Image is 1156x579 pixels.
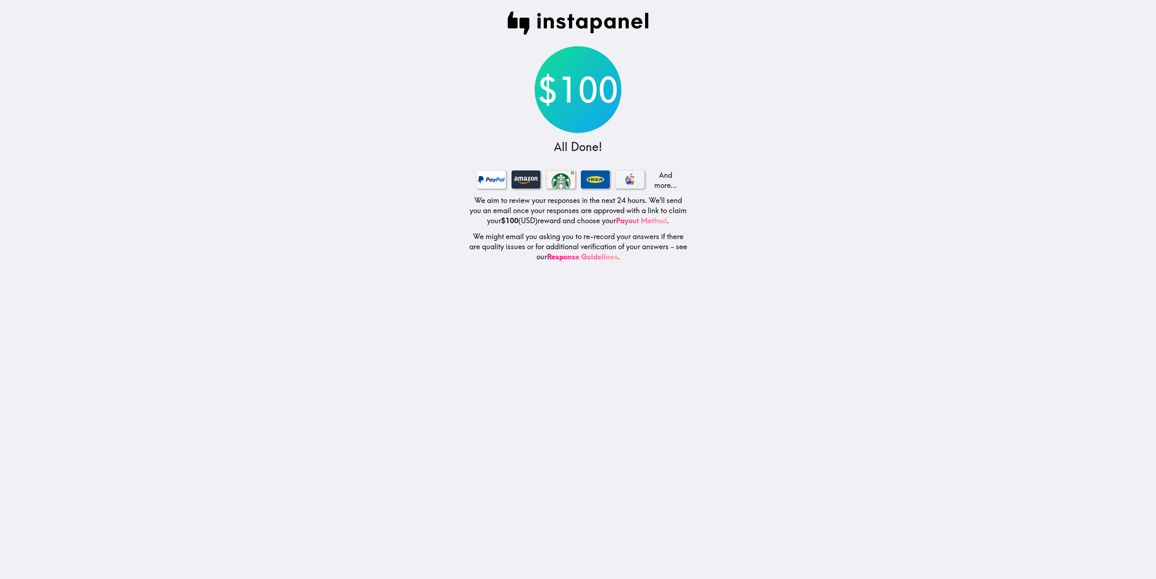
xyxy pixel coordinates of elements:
b: $100 [501,216,518,225]
img: Instapanel [507,12,649,35]
a: Payout Method [616,216,667,225]
h5: We aim to review your responses in the next 24 hours. We'll send you an email once your responses... [468,195,688,226]
h5: We might email you asking you to re-record your answers if there are quality issues or for additi... [468,232,688,262]
div: $100 [535,46,621,133]
p: And more... [650,170,679,190]
a: Response Guidelines [547,252,618,261]
h3: All Done! [554,139,602,155]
